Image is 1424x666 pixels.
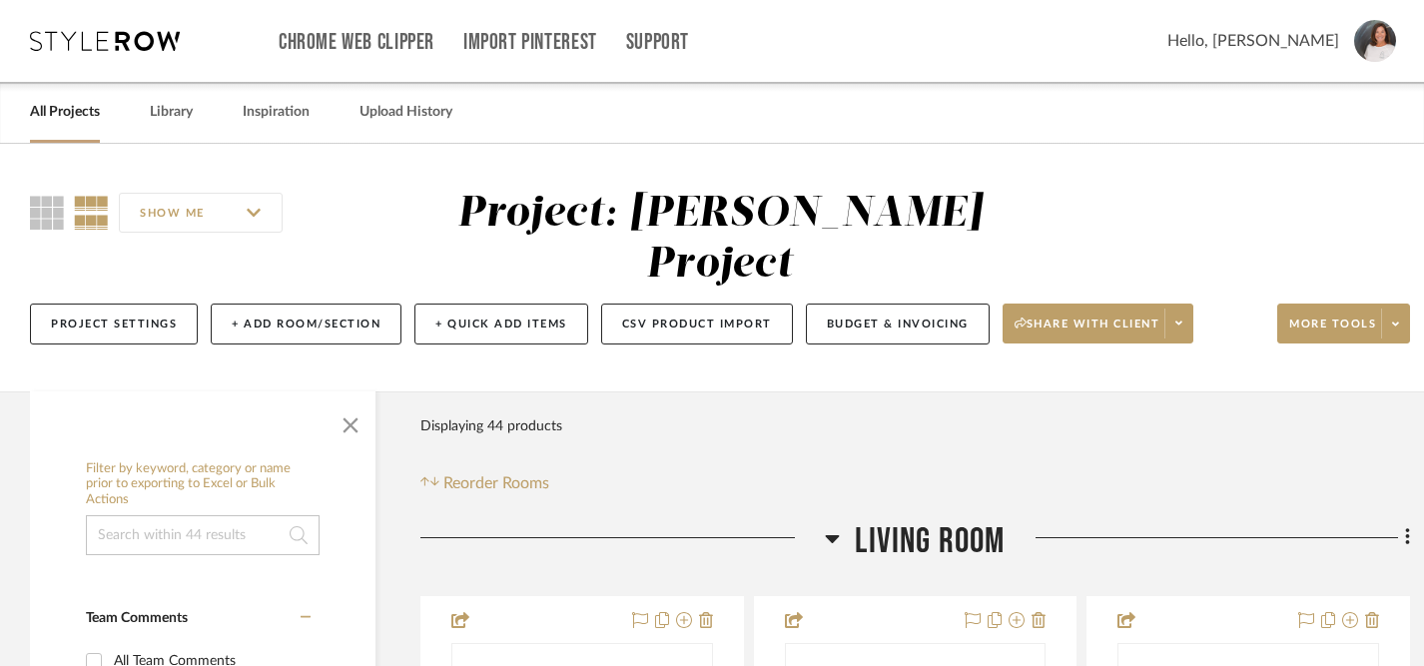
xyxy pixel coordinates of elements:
[601,304,793,344] button: CSV Product Import
[86,515,320,555] input: Search within 44 results
[626,34,689,51] a: Support
[331,401,370,441] button: Close
[457,193,983,286] div: Project: [PERSON_NAME] Project
[359,99,452,126] a: Upload History
[414,304,588,344] button: + Quick Add Items
[86,461,320,508] h6: Filter by keyword, category or name prior to exporting to Excel or Bulk Actions
[443,471,549,495] span: Reorder Rooms
[1015,317,1160,346] span: Share with client
[855,520,1005,563] span: Living Room
[420,471,549,495] button: Reorder Rooms
[211,304,401,344] button: + Add Room/Section
[243,99,310,126] a: Inspiration
[30,304,198,344] button: Project Settings
[150,99,193,126] a: Library
[279,34,434,51] a: Chrome Web Clipper
[1003,304,1194,343] button: Share with client
[1289,317,1376,346] span: More tools
[30,99,100,126] a: All Projects
[1354,20,1396,62] img: avatar
[463,34,597,51] a: Import Pinterest
[86,611,188,625] span: Team Comments
[1167,29,1339,53] span: Hello, [PERSON_NAME]
[1277,304,1410,343] button: More tools
[420,406,562,446] div: Displaying 44 products
[806,304,990,344] button: Budget & Invoicing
